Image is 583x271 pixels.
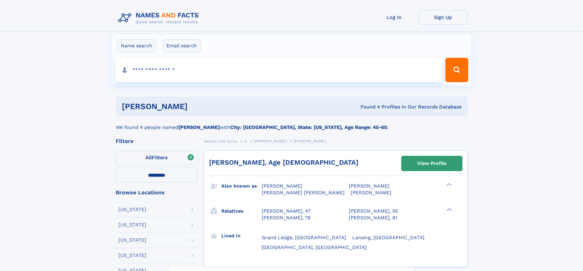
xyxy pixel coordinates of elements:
[221,181,262,191] h3: Also known as
[262,235,346,240] span: Grand Ledge, [GEOGRAPHIC_DATA]
[351,190,391,196] span: [PERSON_NAME]
[370,10,419,25] a: Log In
[349,214,397,221] a: [PERSON_NAME], 81
[445,58,468,82] button: Search Button
[352,235,424,240] span: Lansing, [GEOGRAPHIC_DATA]
[221,206,262,216] h3: Relatives
[116,138,198,144] div: Filters
[254,139,286,143] span: [PERSON_NAME]
[117,39,156,52] label: Name search
[349,208,398,214] a: [PERSON_NAME], 55
[116,10,204,26] img: Logo Names and Facts
[115,58,443,82] input: search input
[349,183,390,189] span: [PERSON_NAME]
[118,238,146,243] div: [US_STATE]
[116,190,198,195] div: Browse Locations
[116,116,468,131] div: We found 4 people named with .
[274,104,462,110] div: Found 4 Profiles In Our Records Database
[262,244,367,250] span: [GEOGRAPHIC_DATA], [GEOGRAPHIC_DATA]
[402,156,462,171] a: View Profile
[221,231,262,241] h3: Lived in
[145,155,152,160] span: All
[419,10,468,25] a: Sign Up
[209,159,358,166] a: [PERSON_NAME], Age [DEMOGRAPHIC_DATA]
[262,183,302,189] span: [PERSON_NAME]
[122,103,274,110] h1: [PERSON_NAME]
[163,39,201,52] label: Email search
[445,207,452,211] div: ❯
[445,183,452,187] div: ❯
[178,124,220,130] b: [PERSON_NAME]
[254,137,286,145] a: [PERSON_NAME]
[204,137,237,145] a: Names and Facts
[262,190,345,196] span: [PERSON_NAME] [PERSON_NAME]
[262,208,311,214] a: [PERSON_NAME], 47
[293,139,326,143] span: [PERSON_NAME]
[118,222,146,227] div: [US_STATE]
[244,137,247,145] a: A
[118,207,146,212] div: [US_STATE]
[262,214,311,221] a: [PERSON_NAME], 78
[417,156,447,170] div: View Profile
[244,139,247,143] span: A
[118,253,146,258] div: [US_STATE]
[230,124,387,130] b: City: [GEOGRAPHIC_DATA], State: [US_STATE], Age Range: 45-60
[116,151,198,165] label: Filters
